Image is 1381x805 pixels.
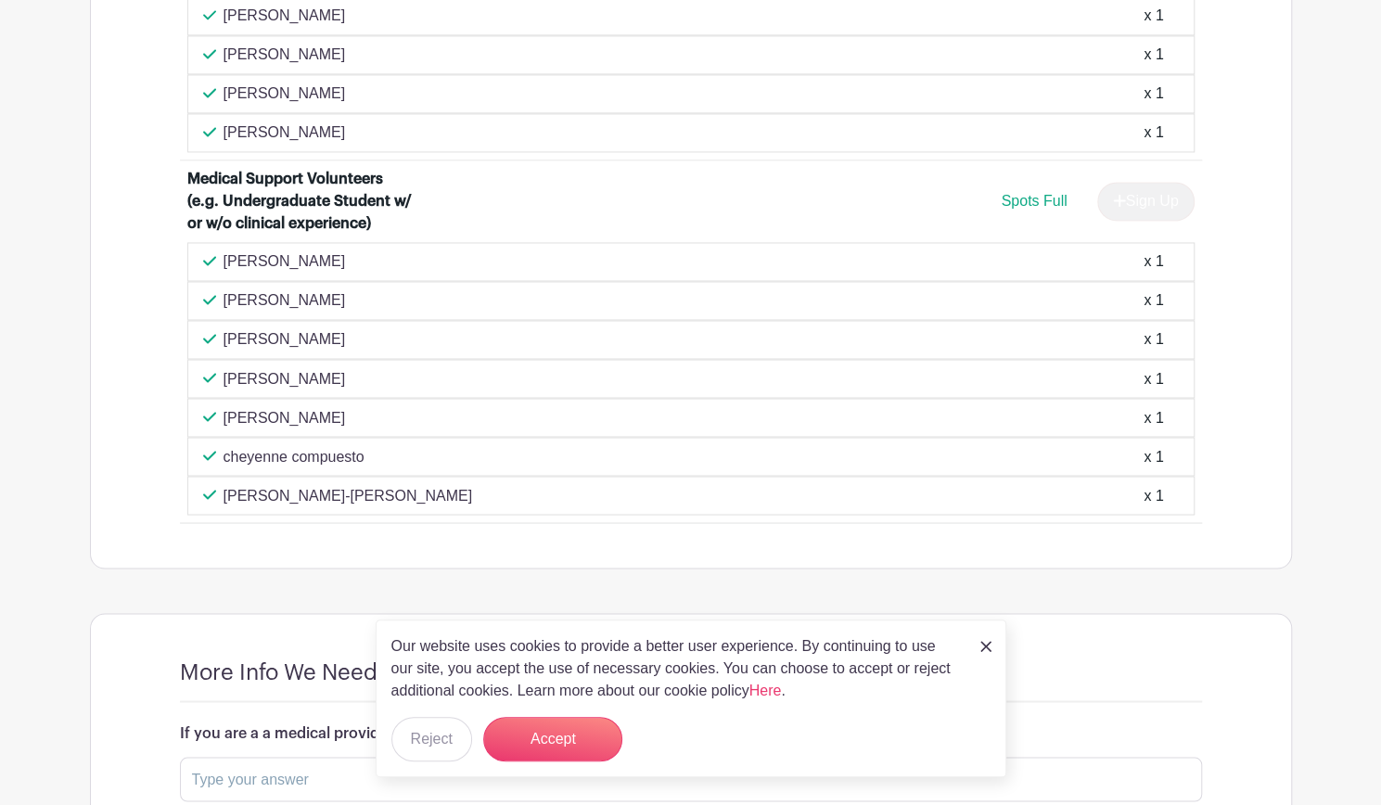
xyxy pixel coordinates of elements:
[1144,289,1163,312] div: x 1
[1144,406,1163,428] div: x 1
[1144,5,1163,27] div: x 1
[483,717,622,761] button: Accept
[180,757,1202,801] input: Type your answer
[1144,484,1163,506] div: x 1
[391,635,961,702] p: Our website uses cookies to provide a better user experience. By continuing to use our site, you ...
[224,121,346,144] p: [PERSON_NAME]
[1144,83,1163,105] div: x 1
[224,367,346,390] p: [PERSON_NAME]
[224,445,364,467] p: cheyenne compuesto
[391,717,472,761] button: Reject
[1144,367,1163,390] div: x 1
[1144,44,1163,66] div: x 1
[1001,193,1067,209] span: Spots Full
[980,641,991,652] img: close_button-5f87c8562297e5c2d7936805f587ecaba9071eb48480494691a3f1689db116b3.svg
[180,724,1202,742] h6: If you are a a medical provider, please enter your medical license number
[224,83,346,105] p: [PERSON_NAME]
[1144,121,1163,144] div: x 1
[749,683,782,698] a: Here
[1144,445,1163,467] div: x 1
[224,484,473,506] p: [PERSON_NAME]-[PERSON_NAME]
[224,5,346,27] p: [PERSON_NAME]
[1144,250,1163,273] div: x 1
[224,44,346,66] p: [PERSON_NAME]
[224,328,346,351] p: [PERSON_NAME]
[180,658,377,685] h4: More Info We Need
[224,289,346,312] p: [PERSON_NAME]
[224,250,346,273] p: [PERSON_NAME]
[1144,328,1163,351] div: x 1
[224,406,346,428] p: [PERSON_NAME]
[187,168,417,235] div: Medical Support Volunteers (e.g. Undergraduate Student w/ or w/o clinical experience)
